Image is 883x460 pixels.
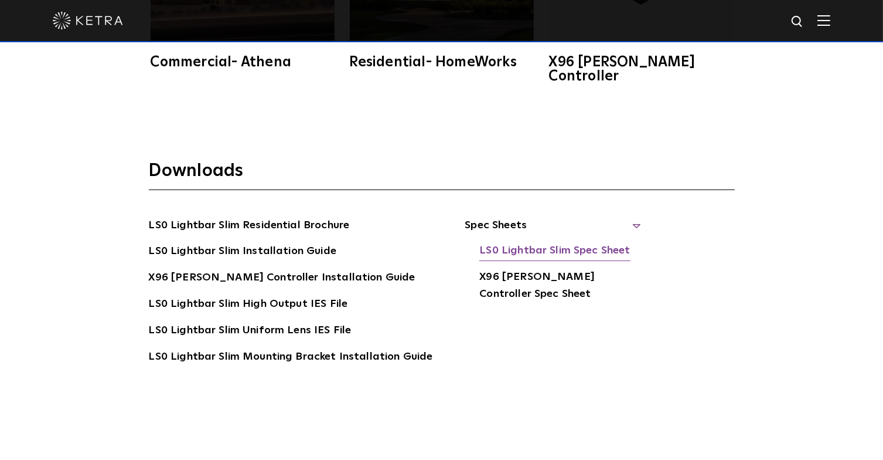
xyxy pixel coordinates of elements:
[479,269,640,305] a: X96 [PERSON_NAME] Controller Spec Sheet
[817,15,830,26] img: Hamburger%20Nav.svg
[149,243,336,262] a: LS0 Lightbar Slim Installation Guide
[149,296,348,314] a: LS0 Lightbar Slim High Output IES File
[149,269,415,288] a: X96 [PERSON_NAME] Controller Installation Guide
[149,322,352,341] a: LS0 Lightbar Slim Uniform Lens IES File
[790,15,805,29] img: search icon
[53,12,123,29] img: ketra-logo-2019-white
[465,217,640,243] span: Spec Sheets
[149,160,735,190] h3: Downloads
[479,242,630,261] a: LS0 Lightbar Slim Spec Sheet
[350,55,534,69] div: Residential- HomeWorks
[149,349,433,367] a: LS0 Lightbar Slim Mounting Bracket Installation Guide
[151,55,335,69] div: Commercial- Athena
[149,217,350,236] a: LS0 Lightbar Slim Residential Brochure
[549,55,733,83] div: X96 [PERSON_NAME] Controller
